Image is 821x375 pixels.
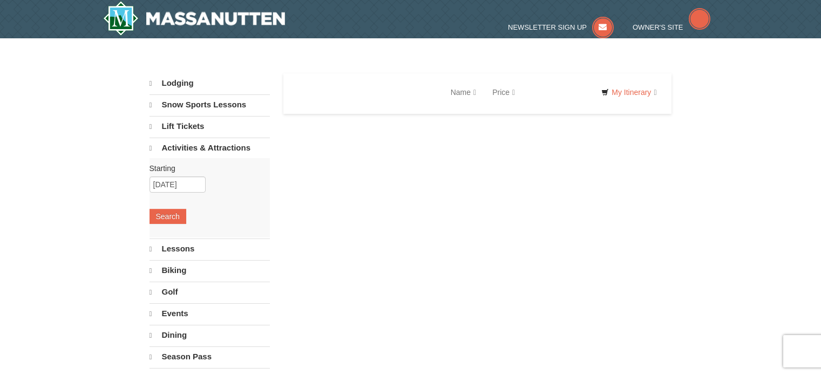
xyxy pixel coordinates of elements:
a: Biking [150,260,270,281]
a: Owner's Site [633,23,710,31]
a: Dining [150,325,270,345]
a: Events [150,303,270,324]
a: Massanutten Resort [103,1,286,36]
span: Owner's Site [633,23,683,31]
a: Name [443,81,484,103]
a: Lift Tickets [150,116,270,137]
a: Newsletter Sign Up [508,23,614,31]
a: Snow Sports Lessons [150,94,270,115]
label: Starting [150,163,262,174]
a: Lessons [150,238,270,259]
a: Season Pass [150,346,270,367]
img: Massanutten Resort Logo [103,1,286,36]
a: Activities & Attractions [150,138,270,158]
a: Golf [150,282,270,302]
a: Lodging [150,73,270,93]
button: Search [150,209,186,224]
span: Newsletter Sign Up [508,23,587,31]
a: My Itinerary [594,84,663,100]
a: Price [484,81,523,103]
